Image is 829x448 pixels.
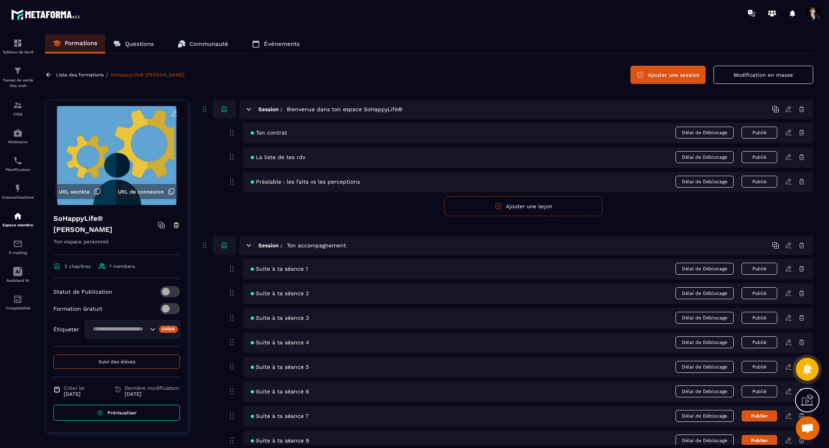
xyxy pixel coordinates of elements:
button: Publié [742,361,777,373]
input: Search for option [90,325,148,334]
button: Modification en masse [714,66,813,84]
button: Ajouter une leçon [444,196,602,216]
span: Suite à ta séance 5 [251,364,309,370]
span: / [106,71,108,79]
p: Webinaire [2,140,34,144]
button: Publié [742,287,777,299]
span: Délai de Déblocage [676,263,734,275]
span: Préalable : les faits vs les perceptions [251,178,360,185]
button: Publié [742,151,777,163]
p: Questions [125,40,154,47]
a: automationsautomationsWebinaire [2,122,34,150]
img: logo [11,7,82,22]
span: Délai de Déblocage [676,176,734,188]
span: Délai de Déblocage [676,127,734,139]
button: Publier [742,435,777,446]
a: Événements [244,34,308,53]
span: Prévisualiser [108,410,137,416]
img: accountant [13,294,23,304]
p: Événements [264,40,300,47]
img: scheduler [13,156,23,165]
button: Publier [742,410,777,421]
button: Publié [742,385,777,397]
img: automations [13,128,23,138]
span: Suivi des élèves [98,359,135,364]
button: URL secrète [55,184,105,199]
span: Délai de Déblocage [676,151,734,163]
div: Search for option [85,320,180,338]
span: Délai de Déblocage [676,287,734,299]
a: formationformationTableau de bord [2,32,34,60]
a: automationsautomationsEspace membre [2,205,34,233]
img: formation [13,101,23,110]
h5: Bienvenue dans ton espace SoHappyLife® [287,105,402,113]
img: formation [13,38,23,48]
img: formation [13,66,23,76]
button: Ajouter une session [630,66,706,84]
a: Formations [45,34,105,53]
p: Comptabilité [2,306,34,310]
span: Délai de Déblocage [676,435,734,446]
a: SoHappyLife® [PERSON_NAME] [110,72,184,78]
p: Étiqueter [53,326,79,332]
p: Planificateur [2,167,34,172]
span: Suite à ta séance 6 [251,388,309,395]
p: Formation Gratuit [53,306,102,312]
span: Ton contrat [251,129,287,136]
a: accountantaccountantComptabilité [2,289,34,316]
a: automationsautomationsAutomatisations [2,178,34,205]
span: 2 chapitres [64,264,91,269]
h4: SoHappyLife® [PERSON_NAME] [53,213,158,235]
img: background [51,106,182,205]
a: Prévisualiser [53,405,180,421]
button: Publié [742,127,777,139]
span: Créer le: [64,385,85,391]
a: emailemailE-mailing [2,233,34,261]
p: Communauté [189,40,228,47]
p: [DATE] [64,391,85,397]
img: email [13,239,23,249]
span: Délai de Déblocage [676,361,734,373]
span: Suite à ta séance 7 [251,413,309,419]
div: Ouvrir le chat [796,416,820,440]
span: Suite à ta séance 4 [251,339,309,345]
button: Publié [742,176,777,188]
span: Suite à ta séance 2 [251,290,309,296]
span: Dernière modification: [125,385,180,391]
h5: Ton accompagnement [287,241,346,249]
p: Formations [65,40,97,47]
a: Questions [105,34,162,53]
span: URL secrète [59,189,90,195]
p: [DATE] [125,391,180,397]
p: Ton espace personnel [53,237,180,255]
p: Assistant IA [2,278,34,283]
a: Liste des formations [56,72,104,78]
span: Suite à ta séance 8 [251,437,309,444]
p: Tableau de bord [2,50,34,54]
span: Délai de Déblocage [676,410,734,422]
button: URL de connexion [114,184,179,199]
span: Suite à ta séance 1 [251,266,308,272]
span: URL de connexion [118,189,164,195]
span: 1 members [110,264,135,269]
span: Suite à ta séance 3 [251,315,309,321]
button: Suivi des élèves [53,355,180,369]
a: Assistant IA [2,261,34,289]
img: automations [13,211,23,221]
span: Délai de Déblocage [676,385,734,397]
button: Publié [742,263,777,275]
span: Délai de Déblocage [676,312,734,324]
p: Tunnel de vente Site web [2,78,34,89]
div: Créer [159,326,178,333]
span: La liste de tes rdv [251,154,305,160]
h6: Session : [258,242,282,249]
button: Publié [742,336,777,348]
p: E-mailing [2,251,34,255]
p: Automatisations [2,195,34,199]
a: formationformationCRM [2,95,34,122]
a: schedulerschedulerPlanificateur [2,150,34,178]
h6: Session : [258,106,282,112]
img: automations [13,184,23,193]
span: Délai de Déblocage [676,336,734,348]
